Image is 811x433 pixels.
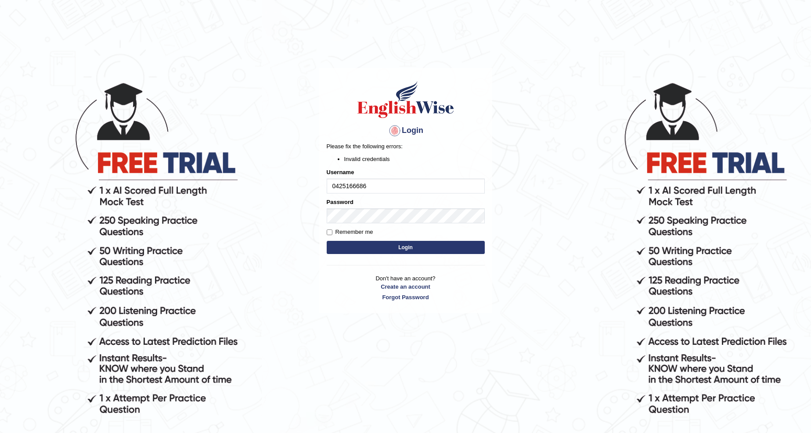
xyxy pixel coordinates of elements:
button: Login [327,241,485,254]
label: Password [327,198,353,206]
label: Remember me [327,228,373,236]
a: Forgot Password [327,293,485,301]
img: Logo of English Wise sign in for intelligent practice with AI [356,80,456,119]
label: Username [327,168,354,176]
p: Please fix the following errors: [327,142,485,150]
a: Create an account [327,283,485,291]
h4: Login [327,124,485,138]
li: Invalid credentials [344,155,485,163]
input: Remember me [327,229,332,235]
p: Don't have an account? [327,274,485,301]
